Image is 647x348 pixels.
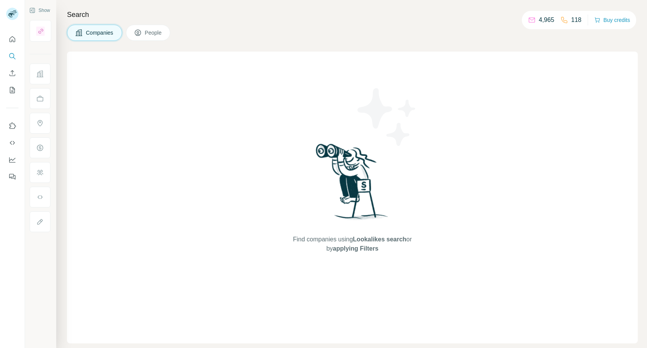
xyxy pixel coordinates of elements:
img: Surfe Illustration - Woman searching with binoculars [312,142,392,228]
img: Surfe Illustration - Stars [352,82,422,152]
p: 118 [571,15,582,25]
span: People [145,29,163,37]
span: Find companies using or by [291,235,414,253]
h4: Search [67,9,638,20]
span: Companies [86,29,114,37]
button: Enrich CSV [6,66,18,80]
button: Show [24,5,55,16]
button: Use Surfe API [6,136,18,150]
span: Lookalikes search [353,236,406,243]
button: Quick start [6,32,18,46]
button: Search [6,49,18,63]
button: Use Surfe on LinkedIn [6,119,18,133]
button: Buy credits [594,15,630,25]
button: My lists [6,83,18,97]
button: Dashboard [6,153,18,167]
p: 4,965 [539,15,554,25]
button: Feedback [6,170,18,184]
span: applying Filters [333,245,378,252]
